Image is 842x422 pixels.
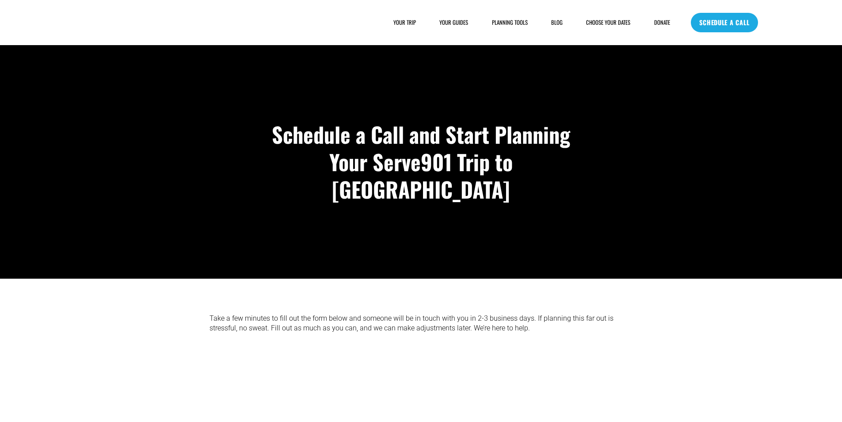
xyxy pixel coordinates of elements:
[210,314,632,334] p: Take a few minutes to fill out the form below and someone will be in touch with you in 2-3 busine...
[439,18,468,27] a: YOUR GUIDES
[492,19,528,27] span: PLANNING TOOLS
[272,119,575,205] strong: Schedule a Call and Start Planning Your Serve901 Trip to [GEOGRAPHIC_DATA]
[84,9,145,36] img: Serve901
[654,18,670,27] a: DONATE
[393,18,416,27] a: folder dropdown
[492,18,528,27] a: folder dropdown
[393,19,416,27] span: YOUR TRIP
[691,13,758,32] a: SCHEDULE A CALL
[551,18,563,27] a: BLOG
[586,18,630,27] a: CHOOSE YOUR DATES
